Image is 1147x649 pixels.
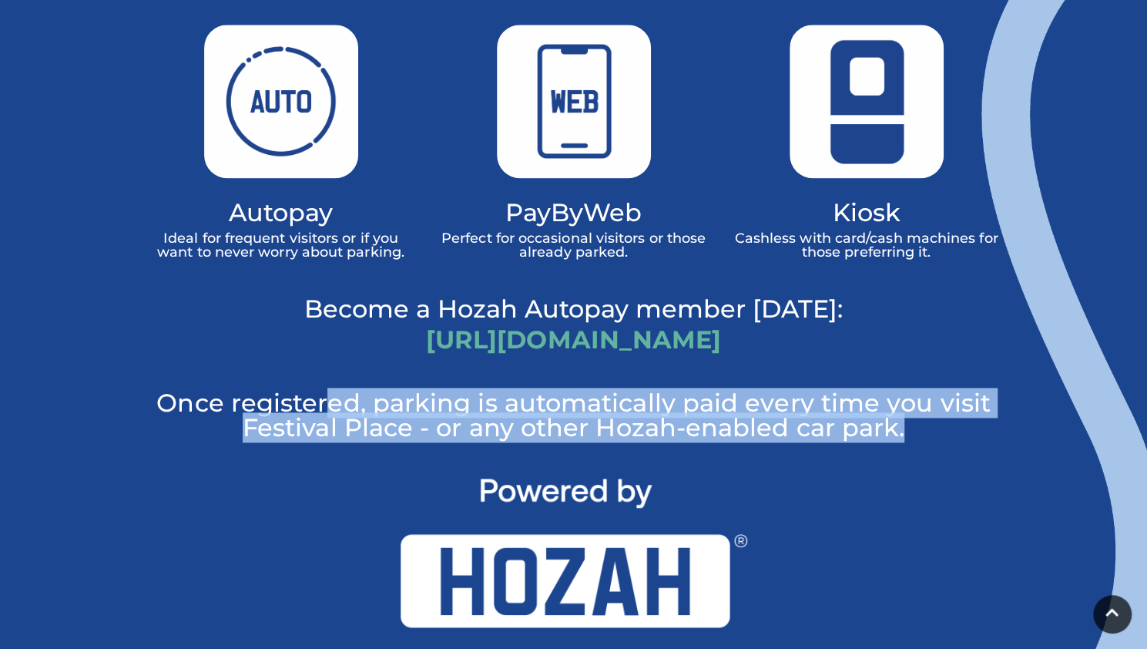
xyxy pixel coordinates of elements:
p: Once registered, parking is automatically paid every time you visit Festival Place - or any other... [146,391,1001,440]
h4: Kiosk [732,201,1001,224]
h4: Become a Hozah Autopay member [DATE]: [146,298,1001,320]
a: [URL][DOMAIN_NAME] [426,324,721,355]
h4: Autopay [146,201,416,224]
p: Perfect for occasional visitors or those already parked. [439,231,709,259]
p: Ideal for frequent visitors or if you want to never worry about parking. [146,231,416,259]
p: Cashless with card/cash machines for those preferring it. [732,231,1001,259]
h4: PayByWeb [439,201,709,224]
